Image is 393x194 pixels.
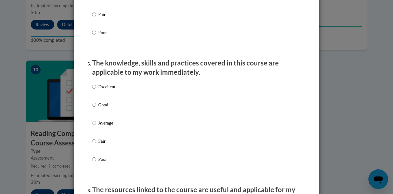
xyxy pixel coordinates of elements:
p: Poor [98,29,115,36]
p: Fair [98,138,115,145]
input: Fair [92,11,96,18]
p: Fair [98,11,115,18]
input: Good [92,101,96,108]
p: Average [98,120,115,126]
p: Excellent [98,83,115,90]
input: Excellent [92,83,96,90]
p: The knowledge, skills and practices covered in this course are applicable to my work immediately. [92,58,301,77]
input: Average [92,120,96,126]
p: Good [98,101,115,108]
input: Poor [92,29,96,36]
input: Poor [92,156,96,163]
p: Poor [98,156,115,163]
input: Fair [92,138,96,145]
